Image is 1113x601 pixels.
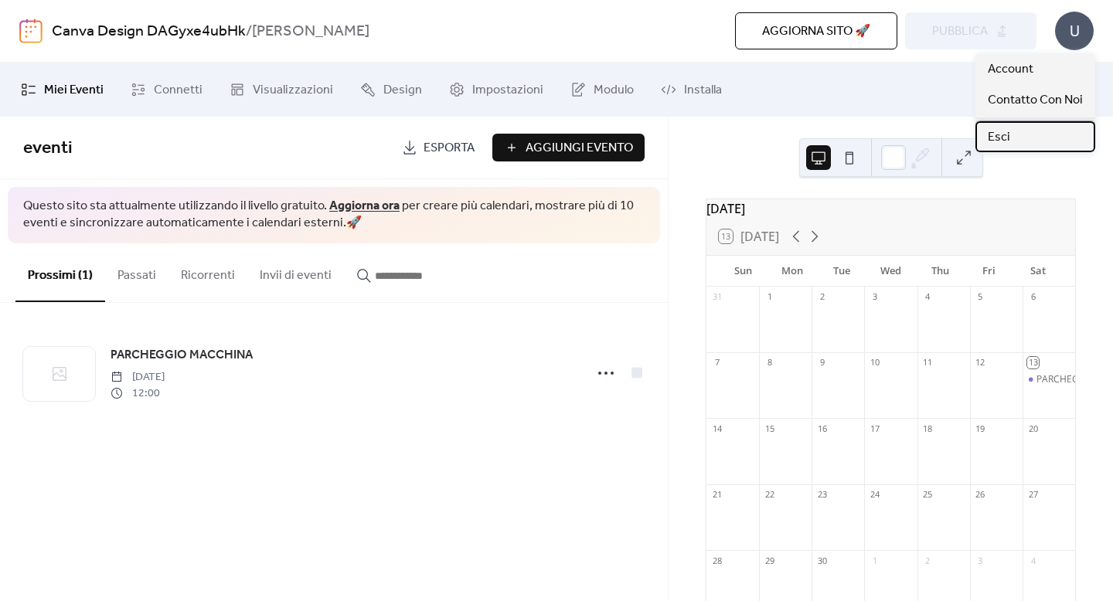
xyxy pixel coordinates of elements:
[866,256,916,287] div: Wed
[19,19,43,43] img: logo
[437,69,555,110] a: Impostazioni
[711,357,723,368] div: 7
[869,555,880,566] div: 1
[816,357,828,368] div: 9
[869,357,880,368] div: 10
[492,134,645,161] button: Aggiungi Evento
[975,555,986,566] div: 3
[922,555,934,566] div: 2
[735,12,897,49] button: Aggiorna sito 🚀
[764,357,775,368] div: 8
[684,81,722,100] span: Installa
[869,423,880,434] div: 17
[1027,357,1039,368] div: 13
[9,69,115,110] a: Miei Eventi
[764,555,775,566] div: 29
[922,357,934,368] div: 11
[816,291,828,303] div: 2
[975,291,986,303] div: 5
[253,81,333,100] span: Visualizzazioni
[23,198,645,233] span: Questo sito sta attualmente utilizzando il livello gratuito. per creare più calendari, mostrare p...
[154,81,203,100] span: Connetti
[349,69,434,110] a: Design
[119,69,214,110] a: Connetti
[922,291,934,303] div: 4
[869,291,880,303] div: 3
[768,256,818,287] div: Mon
[252,17,369,46] b: [PERSON_NAME]
[111,346,253,365] span: PARCHEGGIO MACCHINA
[247,243,344,300] button: Invii di eventi
[246,17,252,46] b: /
[711,489,723,501] div: 21
[111,385,165,402] span: 12:00
[111,345,253,365] a: PARCHEGGIO MACCHINA
[764,489,775,501] div: 22
[915,256,965,287] div: Thu
[922,489,934,501] div: 25
[817,256,866,287] div: Tue
[168,243,247,300] button: Ricorrenti
[719,256,768,287] div: Sun
[44,81,104,100] span: Miei Eventi
[1027,555,1039,566] div: 4
[383,81,422,100] span: Design
[1013,256,1063,287] div: Sat
[52,17,246,46] a: Canva Design DAGyxe4ubHk
[711,291,723,303] div: 31
[816,423,828,434] div: 16
[526,139,633,158] span: Aggiungi Evento
[23,131,73,165] span: eventi
[706,199,1075,218] div: [DATE]
[975,489,986,501] div: 26
[869,489,880,501] div: 24
[988,60,1033,79] span: Account
[1023,373,1075,386] div: PARCHEGGIO MACCHINA
[764,423,775,434] div: 15
[1027,423,1039,434] div: 20
[15,243,105,302] button: Prossimi (1)
[816,489,828,501] div: 23
[390,134,486,161] a: Esporta
[424,139,475,158] span: Esporta
[649,69,733,110] a: Installa
[559,69,645,110] a: Modulo
[764,291,775,303] div: 1
[975,84,1095,115] a: Contatto Con Noi
[711,555,723,566] div: 28
[1055,12,1094,50] div: U
[711,423,723,434] div: 14
[965,256,1014,287] div: Fri
[975,423,986,434] div: 19
[1027,291,1039,303] div: 6
[816,555,828,566] div: 30
[105,243,168,300] button: Passati
[975,53,1095,84] a: Account
[594,81,634,100] span: Modulo
[975,357,986,368] div: 12
[218,69,345,110] a: Visualizzazioni
[988,91,1083,110] span: Contatto Con Noi
[1027,489,1039,501] div: 27
[111,369,165,385] span: [DATE]
[922,423,934,434] div: 18
[329,194,400,218] a: Aggiorna ora
[472,81,543,100] span: Impostazioni
[762,22,870,41] span: Aggiorna sito 🚀
[988,128,1010,147] span: Esci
